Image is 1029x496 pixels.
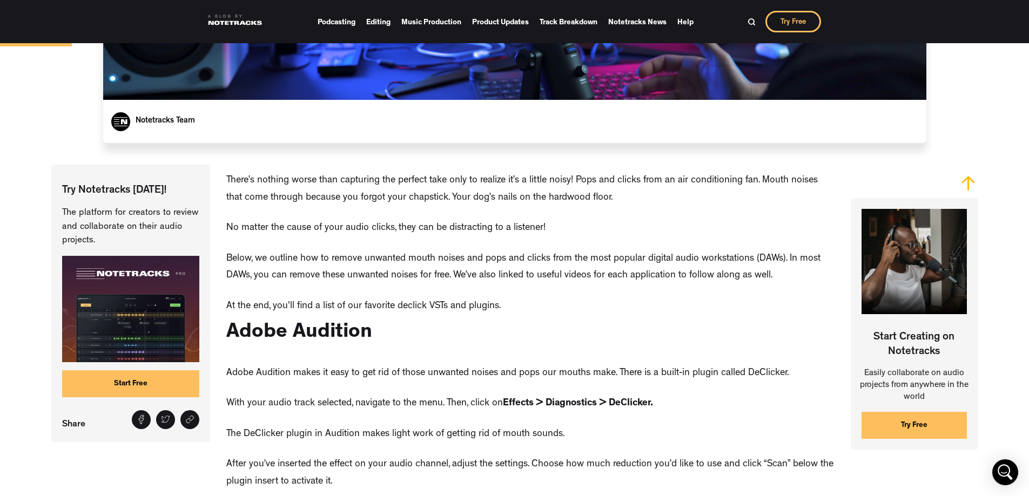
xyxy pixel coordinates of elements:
[156,410,175,429] a: Tweet
[226,365,789,383] p: Adobe Audition makes it easy to get rid of those unwanted noises and pops our mouths make. There ...
[318,14,355,30] a: Podcasting
[185,415,194,424] img: Share link icon
[862,411,967,438] a: Try Free
[851,367,978,403] p: Easily collaborate on audio projects from anywhere in the world
[62,416,91,432] p: Share
[226,251,835,285] p: Below, we outline how to remove unwanted mouth noises and pops and clicks from the most popular d...
[226,298,501,316] p: At the end, you'll find a list of our favorite declick VSTs and plugins.
[765,11,821,32] a: Try Free
[472,14,529,30] a: Product Updates
[62,370,199,397] a: Start Free
[677,14,694,30] a: Help
[366,14,391,30] a: Editing
[226,457,835,491] p: After you’ve inserted the effect on your audio channel, adjust the settings. Choose how much redu...
[226,426,564,444] p: The DeClicker plugin in Audition makes light work of getting rid of mouth sounds.
[540,14,597,30] a: Track Breakdown
[62,206,199,248] p: The platform for creators to review and collaborate on their audio projects.
[226,173,835,207] p: There’s nothing worse than capturing the perfect take only to realize it’s a little noisy! Pops a...
[226,321,372,346] h2: Adobe Audition
[226,220,546,237] p: No matter the cause of your audio clicks, they can be distracting to a listener!
[748,18,756,26] img: Search Bar
[226,396,653,413] p: With your audio track selected, navigate to the menu. Then, click on
[62,184,199,198] p: Try Notetracks [DATE]!
[608,14,667,30] a: Notetracks News
[132,410,151,429] a: Share on Facebook
[503,399,653,409] strong: Effects > Diagnostics > DeClicker.
[851,322,978,359] p: Start Creating on Notetracks
[136,117,195,125] a: Notetracks Team
[401,14,461,30] a: Music Production
[992,459,1018,485] div: Open Intercom Messenger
